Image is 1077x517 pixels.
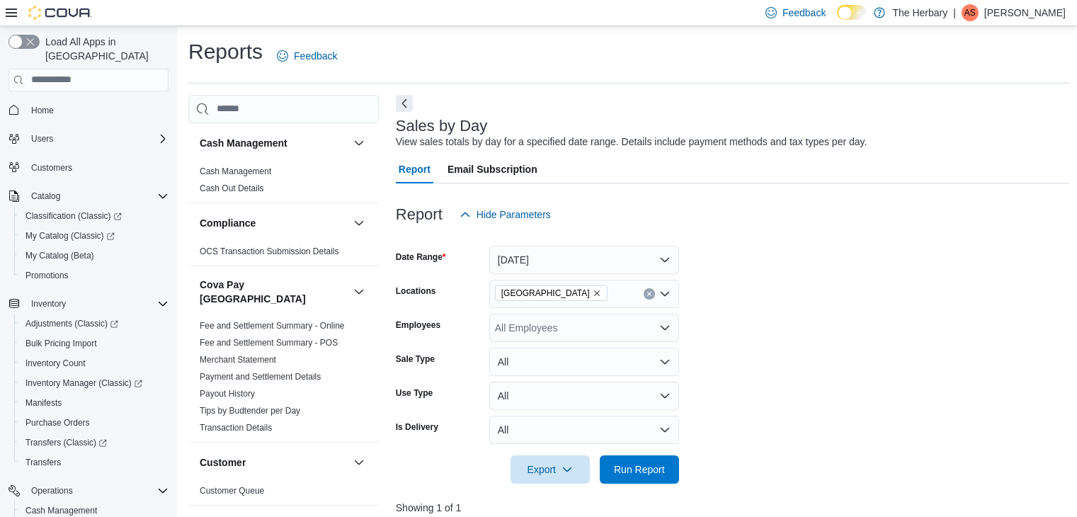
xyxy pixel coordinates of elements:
[20,355,169,372] span: Inventory Count
[200,136,348,150] button: Cash Management
[20,355,91,372] a: Inventory Count
[984,4,1066,21] p: [PERSON_NAME]
[20,375,169,392] span: Inventory Manager (Classic)
[511,455,590,484] button: Export
[14,373,174,393] a: Inventory Manager (Classic)
[31,191,60,202] span: Catalog
[200,183,264,193] a: Cash Out Details
[200,455,348,470] button: Customer
[593,289,601,297] button: Remove Kingston from selection in this group
[501,286,590,300] span: [GEOGRAPHIC_DATA]
[200,354,276,365] span: Merchant Statement
[25,482,169,499] span: Operations
[20,227,120,244] a: My Catalog (Classic)
[25,505,97,516] span: Cash Management
[14,393,174,413] button: Manifests
[25,295,169,312] span: Inventory
[25,159,169,176] span: Customers
[294,49,337,63] span: Feedback
[837,5,867,20] input: Dark Mode
[200,355,276,365] a: Merchant Statement
[964,4,976,21] span: AS
[200,321,345,331] a: Fee and Settlement Summary - Online
[14,226,174,246] a: My Catalog (Classic)
[200,246,339,257] span: OCS Transaction Submission Details
[396,251,446,263] label: Date Range
[200,455,246,470] h3: Customer
[14,453,174,472] button: Transfers
[399,155,431,183] span: Report
[25,250,94,261] span: My Catalog (Beta)
[396,501,1070,515] p: Showing 1 of 1
[25,457,61,468] span: Transfers
[600,455,679,484] button: Run Report
[31,298,66,309] span: Inventory
[659,322,671,334] button: Open list of options
[396,353,435,365] label: Sale Type
[25,159,78,176] a: Customers
[200,320,345,331] span: Fee and Settlement Summary - Online
[25,417,90,428] span: Purchase Orders
[188,163,379,203] div: Cash Management
[20,434,169,451] span: Transfers (Classic)
[20,267,74,284] a: Promotions
[20,247,100,264] a: My Catalog (Beta)
[3,481,174,501] button: Operations
[25,188,169,205] span: Catalog
[396,387,433,399] label: Use Type
[396,285,436,297] label: Locations
[25,101,169,119] span: Home
[200,422,272,433] span: Transaction Details
[20,208,169,225] span: Classification (Classic)
[396,118,488,135] h3: Sales by Day
[20,434,113,451] a: Transfers (Classic)
[489,348,679,376] button: All
[3,129,174,149] button: Users
[351,283,367,300] button: Cova Pay [GEOGRAPHIC_DATA]
[25,318,118,329] span: Adjustments (Classic)
[3,100,174,120] button: Home
[25,338,97,349] span: Bulk Pricing Import
[31,133,53,144] span: Users
[14,314,174,334] a: Adjustments (Classic)
[14,353,174,373] button: Inventory Count
[20,375,148,392] a: Inventory Manager (Classic)
[837,20,838,21] span: Dark Mode
[644,288,655,300] button: Clear input
[20,454,67,471] a: Transfers
[200,389,255,399] a: Payout History
[14,206,174,226] a: Classification (Classic)
[14,266,174,285] button: Promotions
[200,486,264,496] a: Customer Queue
[519,455,581,484] span: Export
[20,315,169,332] span: Adjustments (Classic)
[20,394,169,411] span: Manifests
[892,4,947,21] p: The Herbary
[200,166,271,176] a: Cash Management
[31,485,73,496] span: Operations
[200,166,271,177] span: Cash Management
[962,4,979,21] div: Alex Saez
[477,208,551,222] span: Hide Parameters
[40,35,169,63] span: Load All Apps in [GEOGRAPHIC_DATA]
[396,421,438,433] label: Is Delivery
[20,315,124,332] a: Adjustments (Classic)
[200,183,264,194] span: Cash Out Details
[351,454,367,471] button: Customer
[614,462,665,477] span: Run Report
[200,136,287,150] h3: Cash Management
[188,243,379,266] div: Compliance
[20,414,96,431] a: Purchase Orders
[200,485,264,496] span: Customer Queue
[489,416,679,444] button: All
[14,433,174,453] a: Transfers (Classic)
[25,102,59,119] a: Home
[659,288,671,300] button: Open list of options
[20,414,169,431] span: Purchase Orders
[3,186,174,206] button: Catalog
[14,334,174,353] button: Bulk Pricing Import
[14,413,174,433] button: Purchase Orders
[200,423,272,433] a: Transaction Details
[200,406,300,416] a: Tips by Budtender per Day
[271,42,343,70] a: Feedback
